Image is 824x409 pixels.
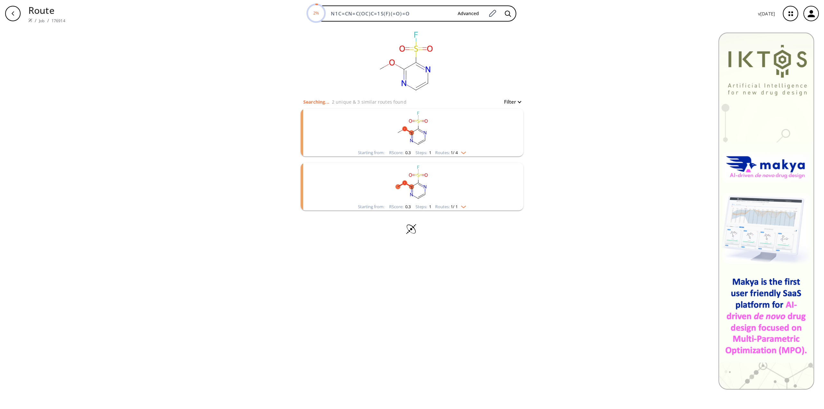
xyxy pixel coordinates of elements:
[428,150,431,155] span: 1
[500,99,521,104] button: Filter
[341,27,469,98] svg: N1C=CN=C(OC)C=1S(F)(=O)=O
[428,204,431,209] span: 1
[435,205,466,209] div: Routes:
[28,3,65,17] p: Route
[328,163,496,203] svg: COc1nccnc1S(=O)(=O)F
[328,109,496,149] svg: COc1nccnc1S(=O)(=O)F
[35,17,36,24] li: /
[303,98,329,105] p: Searching...
[28,18,32,22] img: Spaya logo
[327,10,453,17] input: Enter SMILES
[458,203,466,208] img: Down
[39,18,44,23] a: Job
[404,204,411,209] span: 0.3
[451,205,458,209] span: 1 / 1
[404,150,411,155] span: 0.3
[47,17,49,24] li: /
[389,151,411,155] div: RScore :
[51,18,65,23] a: 176914
[435,151,466,155] div: Routes:
[453,8,484,20] button: Advanced
[358,151,384,155] div: Starting from:
[451,151,458,155] span: 1 / 4
[718,32,814,390] img: Banner
[301,106,523,214] ul: clusters
[313,10,319,16] text: 2%
[458,149,466,154] img: Down
[332,98,407,105] p: 2 unique & 3 similar routes found
[416,205,431,209] div: Steps :
[416,151,431,155] div: Steps :
[358,205,384,209] div: Starting from:
[758,10,775,17] p: v [DATE]
[389,205,411,209] div: RScore :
